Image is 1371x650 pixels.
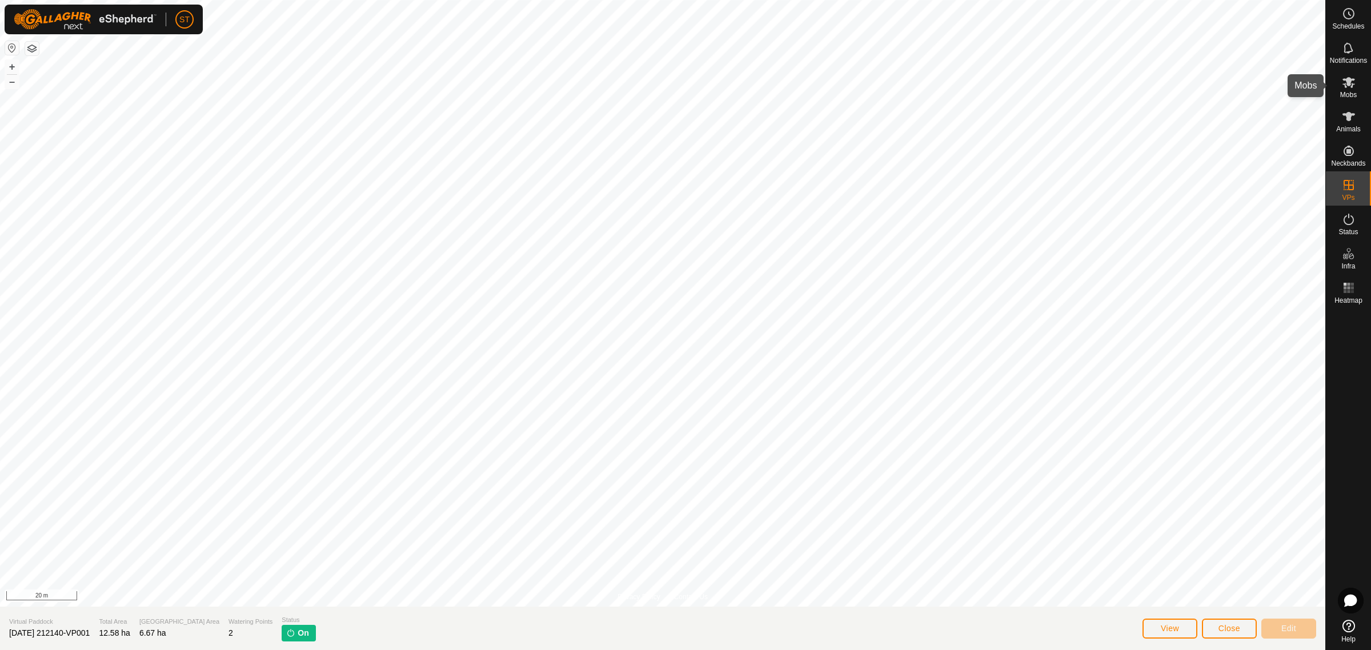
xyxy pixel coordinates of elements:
[1161,624,1179,633] span: View
[1202,619,1257,639] button: Close
[1342,194,1354,201] span: VPs
[1334,297,1362,304] span: Heatmap
[1218,624,1240,633] span: Close
[1340,91,1357,98] span: Mobs
[1142,619,1197,639] button: View
[9,617,90,627] span: Virtual Paddock
[298,627,308,639] span: On
[139,617,219,627] span: [GEOGRAPHIC_DATA] Area
[1330,57,1367,64] span: Notifications
[5,41,19,55] button: Reset Map
[25,42,39,55] button: Map Layers
[228,617,272,627] span: Watering Points
[99,628,130,637] span: 12.58 ha
[1331,160,1365,167] span: Neckbands
[99,617,130,627] span: Total Area
[1261,619,1316,639] button: Edit
[1336,126,1361,133] span: Animals
[1281,624,1296,633] span: Edit
[1326,615,1371,647] a: Help
[14,9,157,30] img: Gallagher Logo
[1341,263,1355,270] span: Infra
[286,628,295,637] img: turn-on
[282,615,315,625] span: Status
[5,75,19,89] button: –
[228,628,233,637] span: 2
[674,592,708,602] a: Contact Us
[9,628,90,637] span: [DATE] 212140-VP001
[1338,228,1358,235] span: Status
[179,14,190,26] span: ST
[5,60,19,74] button: +
[1341,636,1356,643] span: Help
[1332,23,1364,30] span: Schedules
[618,592,660,602] a: Privacy Policy
[139,628,166,637] span: 6.67 ha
